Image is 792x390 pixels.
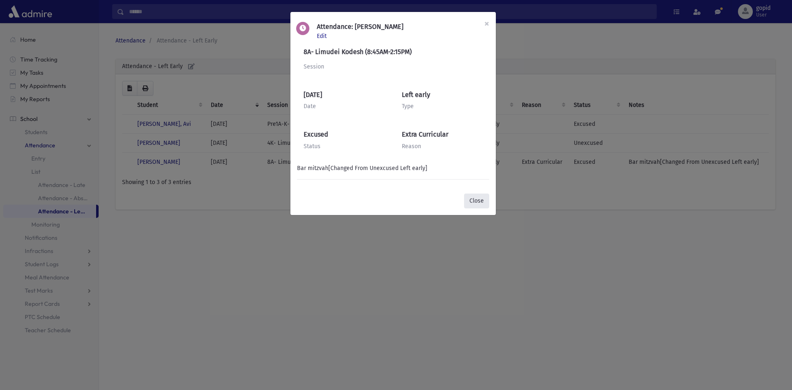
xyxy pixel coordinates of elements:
[317,22,403,32] h6: Attendance: [PERSON_NAME]
[402,142,483,151] div: Reason
[297,164,489,173] div: Bar mitzvah[Changed From Unexcused Left early]
[304,102,384,111] div: Date
[304,91,384,99] h6: [DATE]
[304,130,384,138] h6: Excused
[304,62,483,71] div: Session
[478,12,496,35] button: Close
[304,142,384,151] div: Status
[317,33,330,40] a: Edit
[402,102,483,111] div: Type
[402,130,483,138] h6: Extra Curricular
[464,194,489,208] button: Close
[402,91,483,99] h6: Left early
[304,48,483,56] h6: 8A- Limudei Kodesh (8:45AM-2:15PM)
[484,18,489,29] span: ×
